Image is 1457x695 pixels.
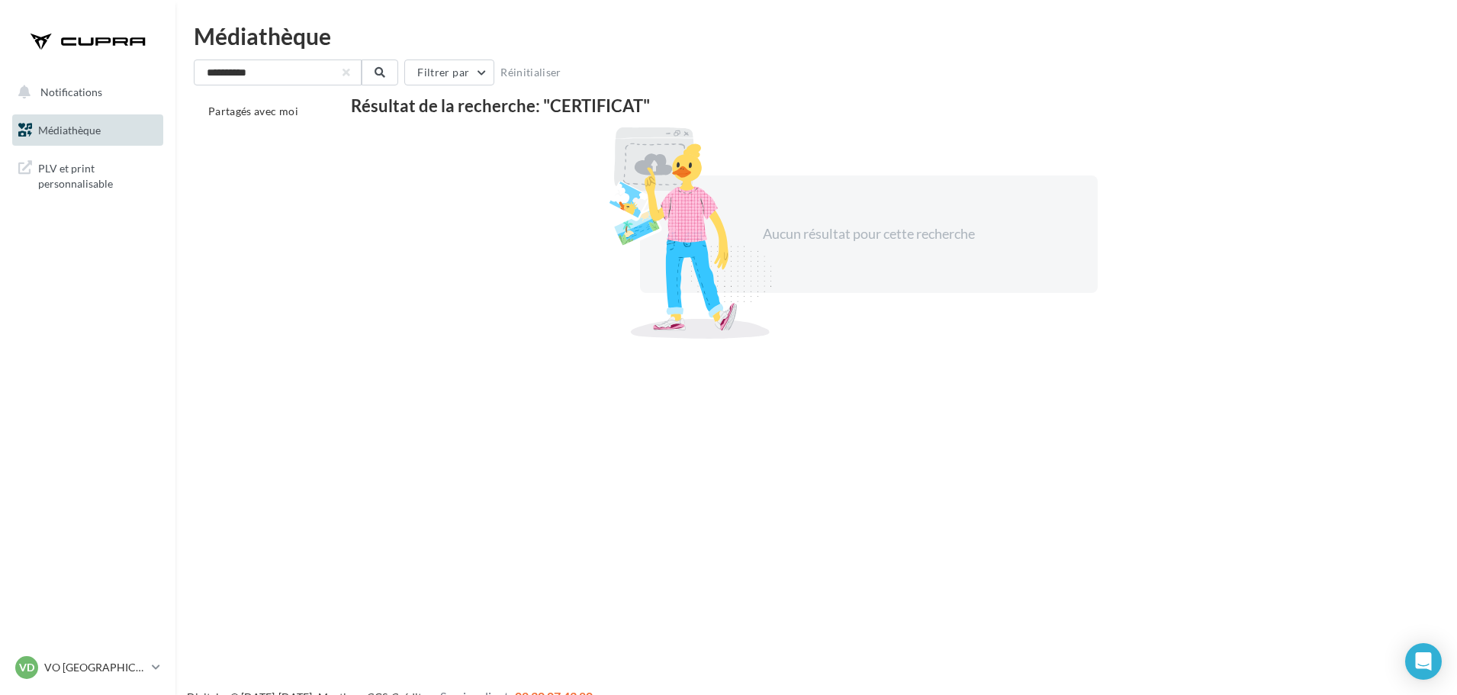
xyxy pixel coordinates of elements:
span: Médiathèque [38,124,101,137]
span: Aucun résultat pour cette recherche [763,225,975,242]
a: VD VO [GEOGRAPHIC_DATA] [12,653,163,682]
button: Réinitialiser [494,63,568,82]
span: Partagés avec moi [208,105,298,117]
a: PLV et print personnalisable [9,152,166,197]
span: Notifications [40,85,102,98]
div: Open Intercom Messenger [1405,643,1442,680]
span: VD [19,660,34,675]
button: Filtrer par [404,60,494,85]
div: Résultat de la recherche: "CERTIFICAT" [351,98,1386,114]
p: VO [GEOGRAPHIC_DATA] [44,660,146,675]
span: PLV et print personnalisable [38,158,157,191]
a: Médiathèque [9,114,166,146]
div: Médiathèque [194,24,1439,47]
button: Notifications [9,76,160,108]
